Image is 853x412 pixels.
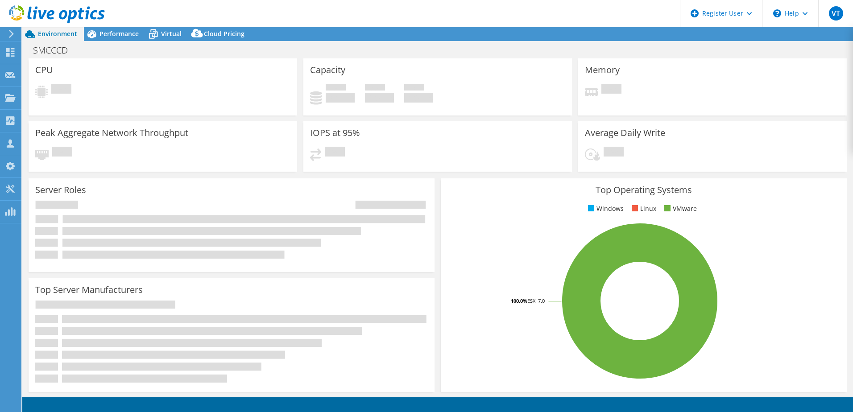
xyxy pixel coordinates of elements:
li: Linux [629,204,656,214]
h3: Peak Aggregate Network Throughput [35,128,188,138]
h3: Memory [585,65,620,75]
h3: Average Daily Write [585,128,665,138]
span: Total [404,84,424,93]
span: Pending [52,147,72,159]
h3: Server Roles [35,185,86,195]
span: Virtual [161,29,182,38]
span: Used [326,84,346,93]
span: Pending [601,84,621,96]
span: Performance [99,29,139,38]
h4: 0 GiB [404,93,433,103]
li: VMware [662,204,697,214]
h3: Capacity [310,65,345,75]
tspan: 100.0% [511,297,527,304]
span: Pending [51,84,71,96]
span: Cloud Pricing [204,29,244,38]
h3: IOPS at 95% [310,128,360,138]
h1: SMCCCD [29,45,82,55]
h4: 0 GiB [365,93,394,103]
h4: 0 GiB [326,93,355,103]
h3: CPU [35,65,53,75]
span: Pending [325,147,345,159]
span: VT [829,6,843,21]
span: Free [365,84,385,93]
tspan: ESXi 7.0 [527,297,545,304]
h3: Top Server Manufacturers [35,285,143,295]
h3: Top Operating Systems [447,185,840,195]
span: Pending [604,147,624,159]
li: Windows [586,204,624,214]
span: Environment [38,29,77,38]
svg: \n [773,9,781,17]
